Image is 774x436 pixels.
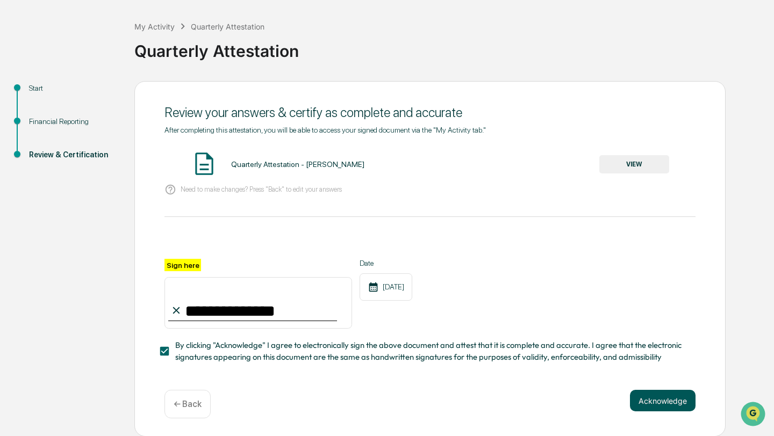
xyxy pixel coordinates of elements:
div: Review & Certification [29,149,117,161]
img: 1746055101610-c473b297-6a78-478c-a979-82029cc54cd1 [11,82,30,101]
a: 🗄️Attestations [74,131,138,150]
span: Pylon [107,182,130,190]
div: My Activity [134,22,175,31]
p: How can we help? [11,23,196,40]
label: Date [360,259,412,267]
p: ← Back [174,399,202,409]
button: Start new chat [183,85,196,98]
button: VIEW [599,155,669,173]
div: Start [29,83,117,94]
span: By clicking "Acknowledge" I agree to electronically sign the above document and attest that it is... [175,339,687,364]
div: We're available if you need us! [37,93,136,101]
div: Financial Reporting [29,116,117,127]
div: Quarterly Attestation [191,22,264,31]
div: Quarterly Attestation [134,33,769,61]
div: Review your answers & certify as complete and accurate [164,105,696,120]
iframe: Open customer support [740,401,769,430]
div: 🖐️ [11,136,19,145]
div: Quarterly Attestation - [PERSON_NAME] [231,160,364,169]
p: Need to make changes? Press "Back" to edit your answers [181,185,342,193]
div: 🗄️ [78,136,87,145]
div: 🔎 [11,157,19,165]
div: [DATE] [360,273,412,301]
div: Start new chat [37,82,176,93]
label: Sign here [164,259,201,271]
button: Acknowledge [630,390,696,411]
a: 🖐️Preclearance [6,131,74,150]
a: 🔎Data Lookup [6,151,72,171]
span: After completing this attestation, you will be able to access your signed document via the "My Ac... [164,126,486,134]
span: Attestations [89,135,133,146]
span: Data Lookup [21,156,68,166]
span: Preclearance [21,135,69,146]
a: Powered byPylon [76,181,130,190]
img: Document Icon [191,150,218,177]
